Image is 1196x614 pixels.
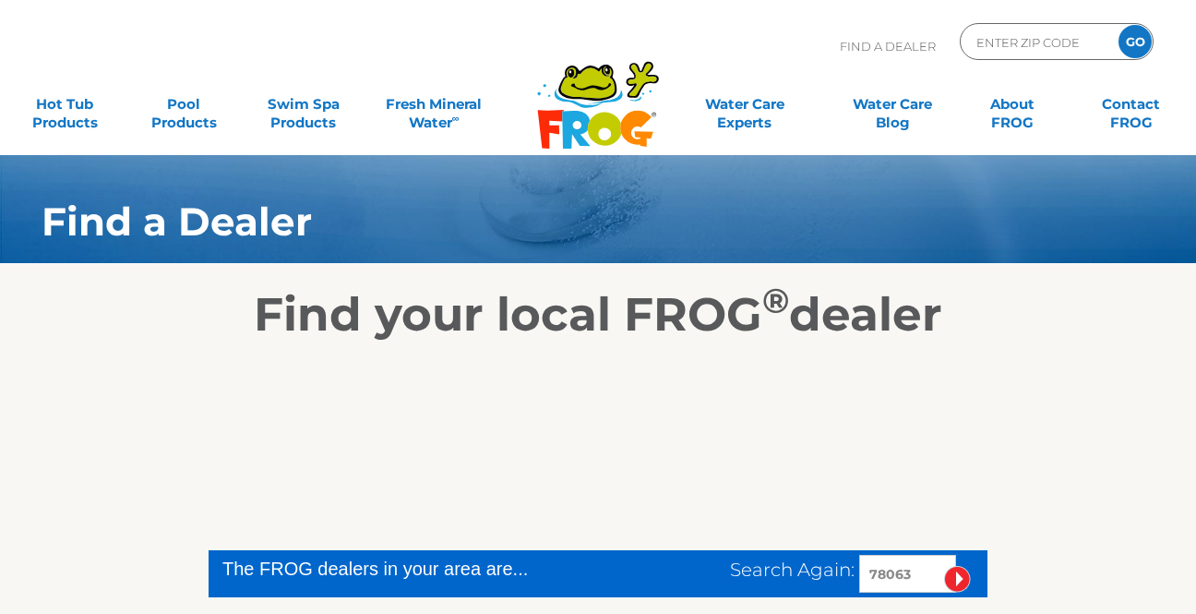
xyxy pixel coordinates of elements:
h1: Find a Dealer [42,199,1065,244]
a: Water CareExperts [669,86,819,123]
p: Find A Dealer [840,23,936,69]
a: PoolProducts [138,86,230,123]
span: Search Again: [730,559,855,581]
h2: Find your local FROG dealer [14,287,1182,343]
a: Swim SpaProducts [257,86,349,123]
sup: ∞ [452,112,460,125]
input: Submit [944,566,971,593]
sup: ® [762,280,789,321]
img: Frog Products Logo [527,37,669,150]
a: Fresh MineralWater∞ [377,86,493,123]
div: The FROG dealers in your area are... [222,555,605,583]
a: Water CareBlog [846,86,939,123]
a: AboutFROG [965,86,1058,123]
input: GO [1118,25,1152,58]
a: ContactFROG [1085,86,1178,123]
a: Hot TubProducts [18,86,111,123]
